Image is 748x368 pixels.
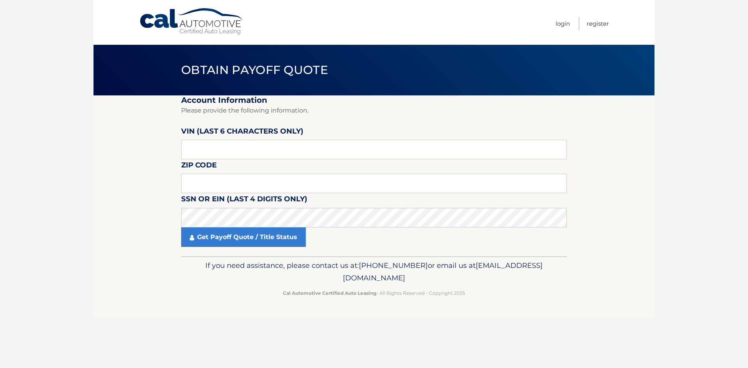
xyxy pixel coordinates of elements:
a: Cal Automotive [139,8,244,35]
a: Get Payoff Quote / Title Status [181,227,306,247]
label: SSN or EIN (last 4 digits only) [181,193,307,208]
span: Obtain Payoff Quote [181,63,328,77]
label: Zip Code [181,159,217,174]
strong: Cal Automotive Certified Auto Leasing [283,290,376,296]
p: If you need assistance, please contact us at: or email us at [186,259,562,284]
p: - All Rights Reserved - Copyright 2025 [186,289,562,297]
p: Please provide the following information. [181,105,567,116]
h2: Account Information [181,95,567,105]
label: VIN (last 6 characters only) [181,125,303,140]
a: Login [556,17,570,30]
a: Register [587,17,609,30]
span: [PHONE_NUMBER] [359,261,428,270]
